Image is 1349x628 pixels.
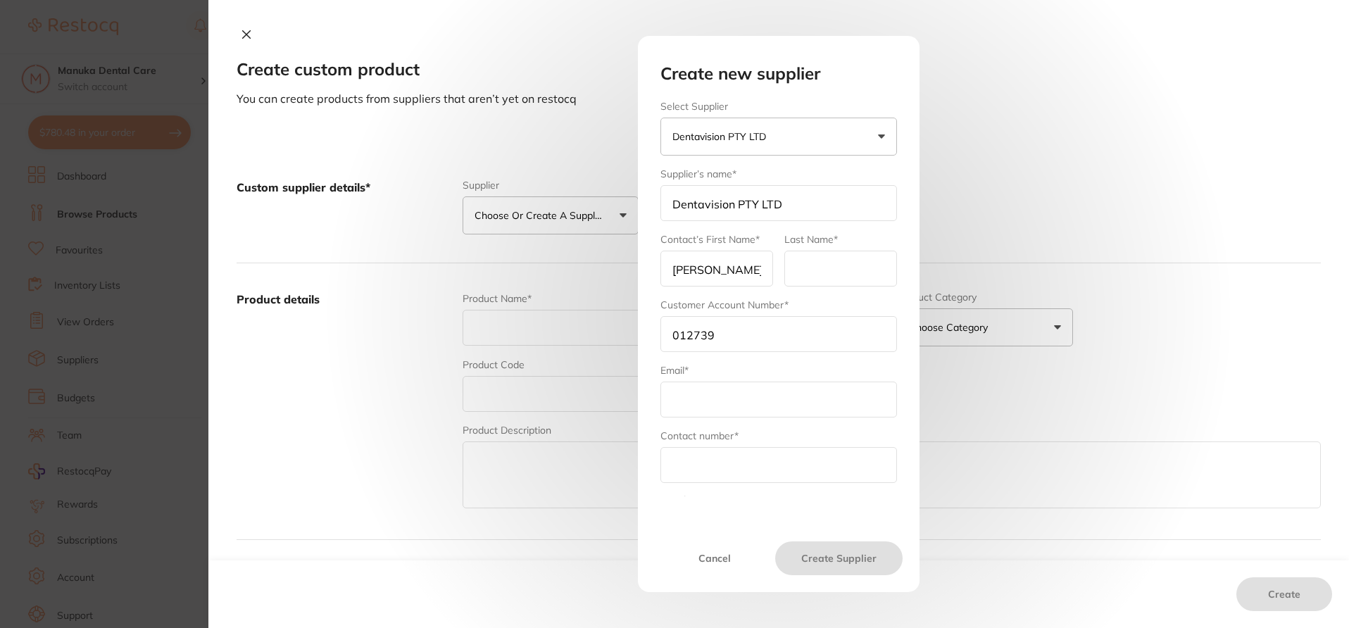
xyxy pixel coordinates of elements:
[784,234,838,245] label: Last Name*
[660,234,760,245] label: Contact’s First Name*
[655,541,775,575] button: Cancel
[660,430,739,441] label: Contact number*
[660,118,897,156] button: Dentavision PTY LTD
[660,299,789,310] label: Customer Account Number*
[660,168,736,180] label: Supplier’s name*
[660,365,689,376] label: Email*
[775,541,903,575] button: Create Supplier
[672,130,772,144] p: Dentavision PTY LTD
[660,64,897,84] h2: Create new supplier
[660,101,897,112] label: Select Supplier
[660,494,897,505] label: Supplier Logo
